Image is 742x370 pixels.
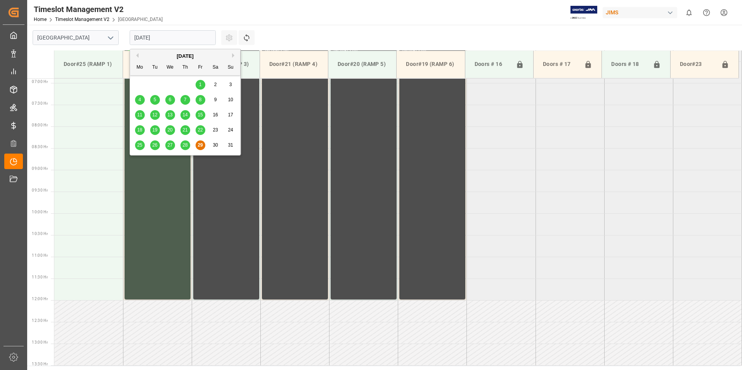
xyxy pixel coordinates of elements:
span: 07:30 Hr [32,101,48,105]
span: 14 [182,112,187,118]
span: 24 [228,127,233,133]
span: 31 [228,142,233,148]
div: Sa [211,63,220,73]
a: Timeslot Management V2 [55,17,109,22]
div: Choose Friday, August 8th, 2025 [196,95,205,105]
span: 21 [182,127,187,133]
div: Mo [135,63,145,73]
div: Choose Friday, August 22nd, 2025 [196,125,205,135]
div: Fr [196,63,205,73]
span: 3 [229,82,232,87]
span: 10 [228,97,233,102]
div: Choose Wednesday, August 13th, 2025 [165,110,175,120]
span: 12:30 Hr [32,318,48,323]
div: Choose Sunday, August 24th, 2025 [226,125,236,135]
span: 09:00 Hr [32,166,48,171]
div: Tu [150,63,160,73]
div: Doors # 18 [608,57,649,72]
input: DD.MM.YYYY [130,30,216,45]
div: Choose Monday, August 18th, 2025 [135,125,145,135]
div: Door#25 (RAMP 1) [61,57,116,71]
button: JIMS [603,5,680,20]
div: Choose Tuesday, August 5th, 2025 [150,95,160,105]
span: 11 [137,112,142,118]
span: 07:00 Hr [32,80,48,84]
div: Door#23 [677,57,718,72]
div: Choose Monday, August 11th, 2025 [135,110,145,120]
span: 5 [154,97,156,102]
span: 6 [169,97,172,102]
a: Home [34,17,47,22]
div: month 2025-08 [132,77,238,153]
span: 7 [184,97,187,102]
div: Choose Wednesday, August 6th, 2025 [165,95,175,105]
div: Su [226,63,236,73]
span: 13:30 Hr [32,362,48,366]
div: Choose Monday, August 4th, 2025 [135,95,145,105]
span: 22 [198,127,203,133]
div: JIMS [603,7,677,18]
div: Choose Sunday, August 17th, 2025 [226,110,236,120]
div: Choose Tuesday, August 19th, 2025 [150,125,160,135]
span: 09:30 Hr [32,188,48,192]
div: Choose Sunday, August 3rd, 2025 [226,80,236,90]
div: Choose Friday, August 29th, 2025 [196,140,205,150]
div: Choose Friday, August 1st, 2025 [196,80,205,90]
span: 15 [198,112,203,118]
span: 27 [167,142,172,148]
span: 10:30 Hr [32,232,48,236]
span: 08:30 Hr [32,145,48,149]
span: 12:00 Hr [32,297,48,301]
span: 16 [213,112,218,118]
span: 26 [152,142,157,148]
span: 12 [152,112,157,118]
div: [DATE] [130,52,240,60]
div: Choose Wednesday, August 20th, 2025 [165,125,175,135]
span: 18 [137,127,142,133]
span: 11:00 Hr [32,253,48,258]
div: Door#20 (RAMP 5) [335,57,390,71]
div: Choose Thursday, August 14th, 2025 [180,110,190,120]
div: Th [180,63,190,73]
div: Choose Tuesday, August 26th, 2025 [150,140,160,150]
div: Door#19 (RAMP 6) [403,57,458,71]
img: Exertis%20JAM%20-%20Email%20Logo.jpg_1722504956.jpg [570,6,597,19]
span: 10:00 Hr [32,210,48,214]
span: 17 [228,112,233,118]
span: 28 [182,142,187,148]
div: Choose Thursday, August 21st, 2025 [180,125,190,135]
span: 29 [198,142,203,148]
div: Choose Wednesday, August 27th, 2025 [165,140,175,150]
div: Doors # 16 [472,57,513,72]
span: 30 [213,142,218,148]
span: 25 [137,142,142,148]
div: Door#21 (RAMP 4) [266,57,322,71]
div: Choose Sunday, August 10th, 2025 [226,95,236,105]
div: Choose Monday, August 25th, 2025 [135,140,145,150]
div: Choose Thursday, August 7th, 2025 [180,95,190,105]
input: Type to search/select [33,30,119,45]
span: 4 [139,97,141,102]
span: 11:30 Hr [32,275,48,279]
div: Choose Saturday, August 23rd, 2025 [211,125,220,135]
span: 1 [199,82,202,87]
div: Choose Saturday, August 16th, 2025 [211,110,220,120]
div: Door#24 (RAMP 2) [129,57,185,71]
div: Choose Saturday, August 2nd, 2025 [211,80,220,90]
div: Choose Saturday, August 9th, 2025 [211,95,220,105]
span: 20 [167,127,172,133]
div: We [165,63,175,73]
div: Choose Sunday, August 31st, 2025 [226,140,236,150]
span: 9 [214,97,217,102]
div: Choose Saturday, August 30th, 2025 [211,140,220,150]
button: Help Center [698,4,715,21]
div: Doors # 17 [540,57,581,72]
div: Choose Tuesday, August 12th, 2025 [150,110,160,120]
div: Timeslot Management V2 [34,3,163,15]
button: Next Month [232,53,237,58]
button: show 0 new notifications [680,4,698,21]
span: 08:00 Hr [32,123,48,127]
span: 13:00 Hr [32,340,48,344]
span: 13 [167,112,172,118]
div: Choose Thursday, August 28th, 2025 [180,140,190,150]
